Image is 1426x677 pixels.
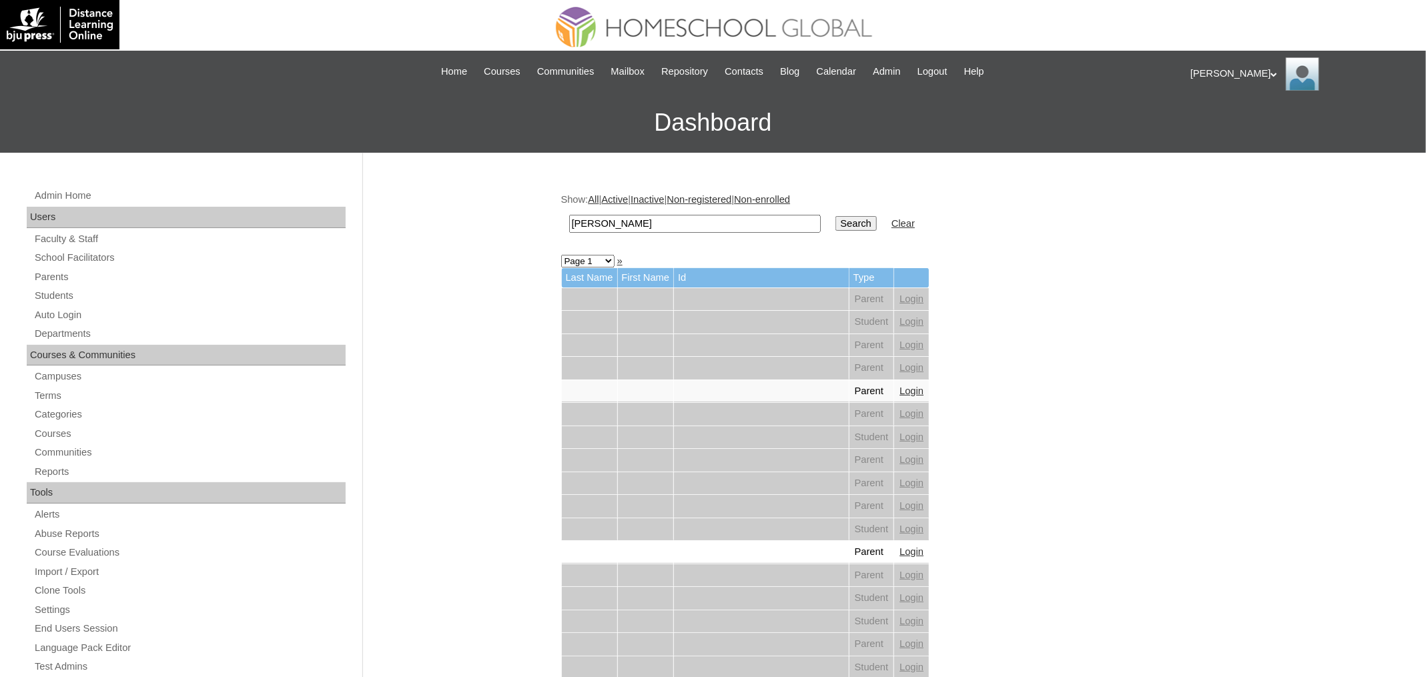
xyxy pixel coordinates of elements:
a: Login [900,592,924,603]
a: Admin Home [33,187,346,204]
a: Communities [530,64,601,79]
span: Contacts [725,64,763,79]
a: All [588,194,599,205]
a: Alerts [33,506,346,523]
a: Login [900,662,924,672]
a: » [617,255,623,266]
a: End Users Session [33,620,346,637]
a: Clone Tools [33,582,346,599]
a: Courses [33,426,346,442]
a: Terms [33,388,346,404]
a: Auto Login [33,307,346,323]
td: Parent [849,357,894,380]
a: Login [900,432,924,442]
input: Search [569,215,821,233]
span: Home [441,64,467,79]
td: Last Name [562,268,617,287]
a: Clear [892,218,915,229]
td: First Name [618,268,674,287]
a: Parents [33,269,346,285]
td: Type [849,268,894,287]
td: Student [849,518,894,541]
a: Login [900,546,924,557]
a: Home [434,64,474,79]
a: Calendar [810,64,863,79]
a: Import / Export [33,564,346,580]
img: Ariane Ebuen [1286,57,1319,91]
span: Logout [918,64,948,79]
a: Categories [33,406,346,423]
a: Settings [33,602,346,618]
span: Blog [780,64,799,79]
a: Mailbox [605,64,652,79]
a: Login [900,524,924,534]
a: Blog [773,64,806,79]
a: Login [900,408,924,419]
a: Logout [911,64,954,79]
a: Active [601,194,628,205]
div: Users [27,207,346,228]
a: Inactive [631,194,665,205]
a: Login [900,616,924,626]
a: Login [900,386,924,396]
span: Communities [537,64,595,79]
a: Faculty & Staff [33,231,346,247]
span: Mailbox [611,64,645,79]
td: Parent [849,449,894,472]
a: Abuse Reports [33,526,346,542]
td: Parent [849,403,894,426]
div: [PERSON_NAME] [1190,57,1413,91]
span: Repository [661,64,708,79]
td: Id [674,268,849,287]
a: Help [958,64,991,79]
a: Login [900,638,924,649]
td: Parent [849,564,894,587]
td: Student [849,587,894,610]
a: Login [900,362,924,373]
a: Admin [866,64,908,79]
div: Show: | | | | [561,193,1222,240]
td: Parent [849,495,894,518]
a: Login [900,293,924,304]
input: Search [835,216,877,231]
a: Login [900,316,924,327]
td: Parent [849,633,894,656]
img: logo-white.png [7,7,113,43]
a: Course Evaluations [33,544,346,561]
td: Student [849,610,894,633]
a: Test Admins [33,658,346,675]
a: Login [900,340,924,350]
a: Language Pack Editor [33,640,346,656]
a: School Facilitators [33,249,346,266]
span: Help [964,64,984,79]
a: Non-registered [667,194,732,205]
td: Parent [849,288,894,311]
a: Login [900,500,924,511]
span: Admin [873,64,901,79]
a: Departments [33,325,346,342]
a: Campuses [33,368,346,385]
a: Non-enrolled [734,194,790,205]
a: Courses [477,64,527,79]
div: Tools [27,482,346,504]
td: Student [849,426,894,449]
span: Calendar [817,64,856,79]
td: Parent [849,380,894,403]
a: Communities [33,444,346,461]
span: Courses [484,64,520,79]
a: Reports [33,464,346,480]
a: Repository [655,64,715,79]
div: Courses & Communities [27,345,346,366]
td: Student [849,311,894,333]
td: Parent [849,334,894,357]
td: Parent [849,472,894,495]
a: Students [33,287,346,304]
a: Login [900,570,924,580]
h3: Dashboard [7,93,1419,153]
a: Contacts [718,64,770,79]
td: Parent [849,541,894,564]
a: Login [900,454,924,465]
a: Login [900,478,924,488]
